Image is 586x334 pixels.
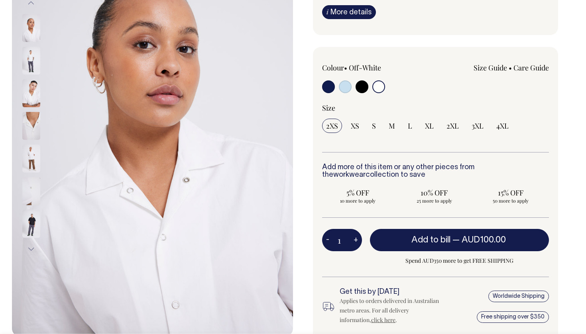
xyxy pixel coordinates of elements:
img: off-white [22,14,40,42]
span: S [372,121,376,131]
span: 2XL [446,121,459,131]
img: off-white [22,80,40,107]
label: Off-White [349,63,381,72]
input: 2XL [442,119,463,133]
input: M [385,119,399,133]
span: 10% OFF [403,188,466,197]
img: off-white [22,145,40,173]
input: 5% OFF 10 more to apply [322,186,394,206]
span: • [509,63,512,72]
img: off-white [22,112,40,140]
img: off-white [22,47,40,75]
span: 3XL [472,121,484,131]
a: click here [371,316,395,324]
div: Colour [322,63,413,72]
img: off-white [22,178,40,205]
span: 2XS [326,121,338,131]
button: - [322,232,333,248]
span: AUD100.00 [462,236,506,244]
span: 50 more to apply [479,197,543,204]
input: XL [421,119,438,133]
input: 2XS [322,119,342,133]
span: 10 more to apply [326,197,390,204]
span: 4XL [496,121,509,131]
a: Size Guide [474,63,507,72]
span: 25 more to apply [403,197,466,204]
a: iMore details [322,5,376,19]
input: XS [347,119,363,133]
span: XL [425,121,434,131]
input: 10% OFF 25 more to apply [399,186,470,206]
img: black [22,210,40,238]
span: Add to bill [411,236,450,244]
button: Next [25,240,37,258]
a: workwear [333,172,366,178]
span: XS [351,121,359,131]
input: 4XL [492,119,513,133]
div: Size [322,103,549,113]
span: 15% OFF [479,188,543,197]
h6: Get this by [DATE] [340,288,446,296]
input: 3XL [468,119,488,133]
span: L [408,121,412,131]
span: • [344,63,347,72]
h6: Add more of this item or any other pieces from the collection to save [322,164,549,180]
span: 5% OFF [326,188,390,197]
input: 15% OFF 50 more to apply [475,186,547,206]
span: Spend AUD350 more to get FREE SHIPPING [370,256,549,266]
input: S [368,119,380,133]
span: M [389,121,395,131]
button: Add to bill —AUD100.00 [370,229,549,251]
a: Care Guide [513,63,549,72]
span: i [326,8,328,16]
span: — [452,236,508,244]
input: L [404,119,416,133]
button: + [350,232,362,248]
div: Applies to orders delivered in Australian metro areas. For all delivery information, . [340,296,446,325]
